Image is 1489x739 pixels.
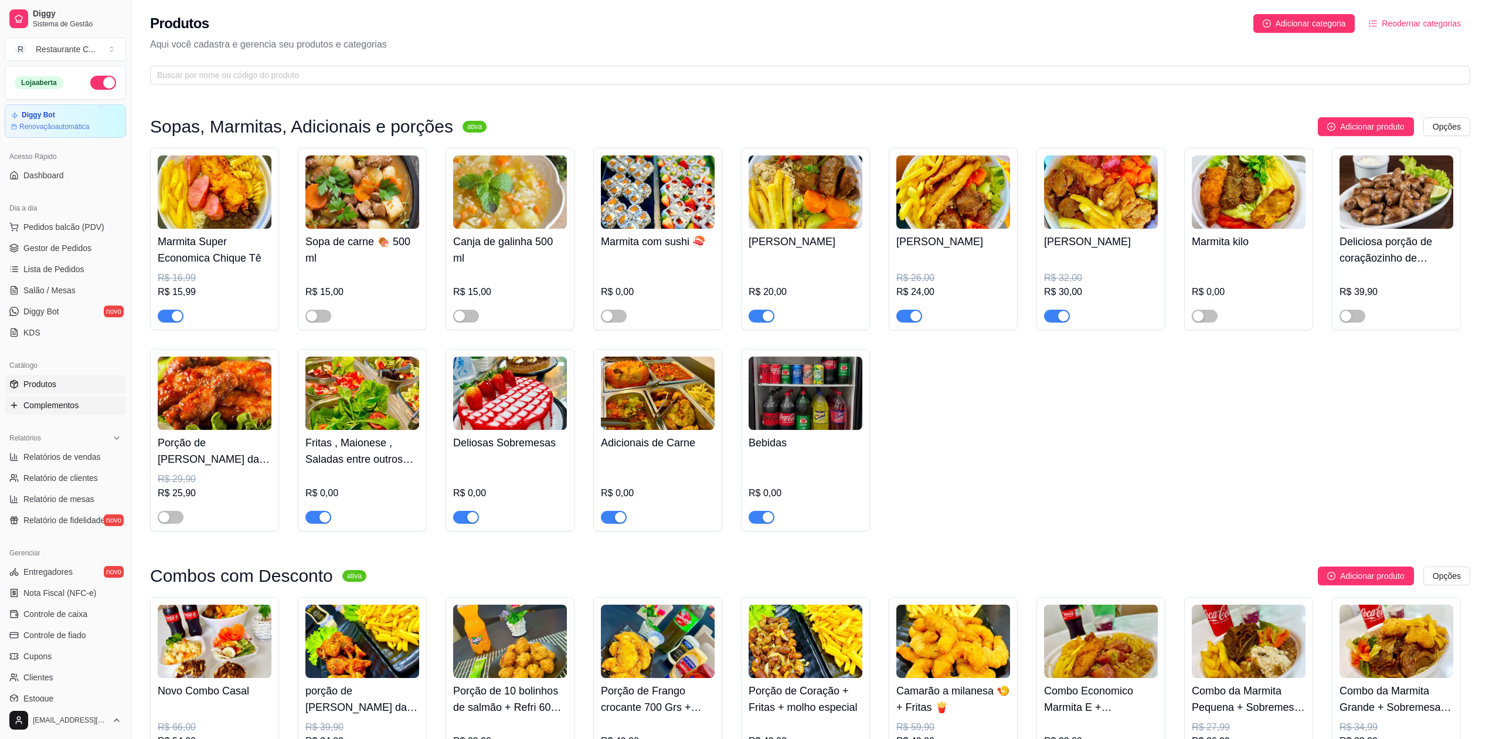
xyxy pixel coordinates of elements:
div: R$ 24,00 [896,285,1010,299]
h4: Deliciosa porção de coraçãozinho de [PERSON_NAME] 🐓 [1340,233,1453,266]
sup: ativa [463,121,487,133]
div: R$ 39,90 [1340,285,1453,299]
span: Cupons [23,650,52,662]
h4: [PERSON_NAME] [896,233,1010,250]
h4: Porção de [PERSON_NAME] da Asa 🐔 [158,435,271,467]
article: Diggy Bot [22,111,55,120]
h4: Porção de Coração + Fritas + molho especial [749,683,862,716]
h4: [PERSON_NAME] [749,233,862,250]
span: Salão / Mesas [23,284,76,296]
div: Restaurante C ... [36,43,96,55]
img: product-image [453,357,567,430]
img: product-image [1044,605,1158,678]
a: Relatórios de vendas [5,448,126,466]
a: Estoque [5,689,126,708]
a: Controle de caixa [5,605,126,623]
div: R$ 0,00 [1192,285,1306,299]
span: Dashboard [23,170,64,181]
span: Diggy [33,9,121,19]
button: [EMAIL_ADDRESS][DOMAIN_NAME] [5,706,126,734]
span: KDS [23,327,40,338]
span: Gestor de Pedidos [23,242,91,254]
img: product-image [158,605,271,678]
span: Nota Fiscal (NFC-e) [23,587,96,599]
div: R$ 39,90 [305,720,419,734]
img: product-image [1340,155,1453,229]
span: Reodernar categorias [1382,17,1461,30]
span: Adicionar categoria [1276,17,1346,30]
div: R$ 34,99 [1340,720,1453,734]
div: Dia a dia [5,199,126,218]
a: Nota Fiscal (NFC-e) [5,584,126,602]
img: product-image [1340,605,1453,678]
div: R$ 27,99 [1192,720,1306,734]
div: Gerenciar [5,544,126,562]
a: Produtos [5,375,126,394]
a: Salão / Mesas [5,281,126,300]
img: product-image [749,155,862,229]
a: Relatório de fidelidadenovo [5,511,126,530]
button: Select a team [5,38,126,61]
span: Entregadores [23,566,73,578]
a: Dashboard [5,166,126,185]
span: plus-circle [1327,572,1335,580]
div: R$ 26,00 [896,271,1010,285]
div: R$ 25,90 [158,486,271,500]
span: Controle de fiado [23,629,86,641]
button: Alterar Status [90,76,116,90]
h4: Marmita kilo [1192,233,1306,250]
h4: Porção de Frango crocante 700 Grs + Refri 2Lts + Molho cortesia [601,683,715,716]
img: product-image [1192,155,1306,229]
div: R$ 20,00 [749,285,862,299]
h3: Combos com Desconto [150,569,333,583]
h4: Camarão a milanesa 🍤 + Fritas 🍟 [896,683,1010,716]
div: R$ 15,99 [158,285,271,299]
a: Lista de Pedidos [5,260,126,279]
div: R$ 15,00 [453,285,567,299]
img: product-image [896,605,1010,678]
img: product-image [453,605,567,678]
span: ordered-list [1369,19,1377,28]
p: Aqui você cadastra e gerencia seu produtos e categorias [150,38,1470,52]
article: Renovação automática [19,122,89,131]
img: product-image [896,155,1010,229]
button: Pedidos balcão (PDV) [5,218,126,236]
div: R$ 32,00 [1044,271,1158,285]
img: product-image [158,357,271,430]
span: Pedidos balcão (PDV) [23,221,104,233]
span: Adicionar produto [1340,120,1405,133]
h4: Combo da Marmita Pequena + Sobremesa + Refri Lata [1192,683,1306,716]
h4: Combo Economico Marmita E + Sobremeda + mini Coca [1044,683,1158,716]
h4: Canja de galinha 500 ml [453,233,567,266]
a: Diggy Botnovo [5,302,126,321]
span: Opções [1433,569,1461,582]
span: Estoque [23,693,53,704]
h4: [PERSON_NAME] [1044,233,1158,250]
div: Acesso Rápido [5,147,126,166]
sup: ativa [342,570,366,582]
img: product-image [305,155,419,229]
a: Relatório de clientes [5,469,126,487]
span: R [15,43,26,55]
span: Controle de caixa [23,608,87,620]
h4: Deliosas Sobremesas [453,435,567,451]
div: R$ 16,99 [158,271,271,285]
h4: Adicionais de Carne [601,435,715,451]
img: product-image [1044,155,1158,229]
div: R$ 59,90 [896,720,1010,734]
div: R$ 30,00 [1044,285,1158,299]
span: Relatórios [9,433,41,443]
div: R$ 15,00 [305,285,419,299]
img: product-image [749,605,862,678]
span: Relatório de clientes [23,472,98,484]
span: Opções [1433,120,1461,133]
h2: Produtos [150,14,209,33]
button: Opções [1423,117,1470,136]
img: product-image [601,155,715,229]
div: R$ 0,00 [601,285,715,299]
div: R$ 66,00 [158,720,271,734]
button: Adicionar produto [1318,567,1414,585]
img: product-image [749,357,862,430]
div: R$ 0,00 [749,486,862,500]
h4: Fritas , Maionese , Saladas entre outros… [305,435,419,467]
